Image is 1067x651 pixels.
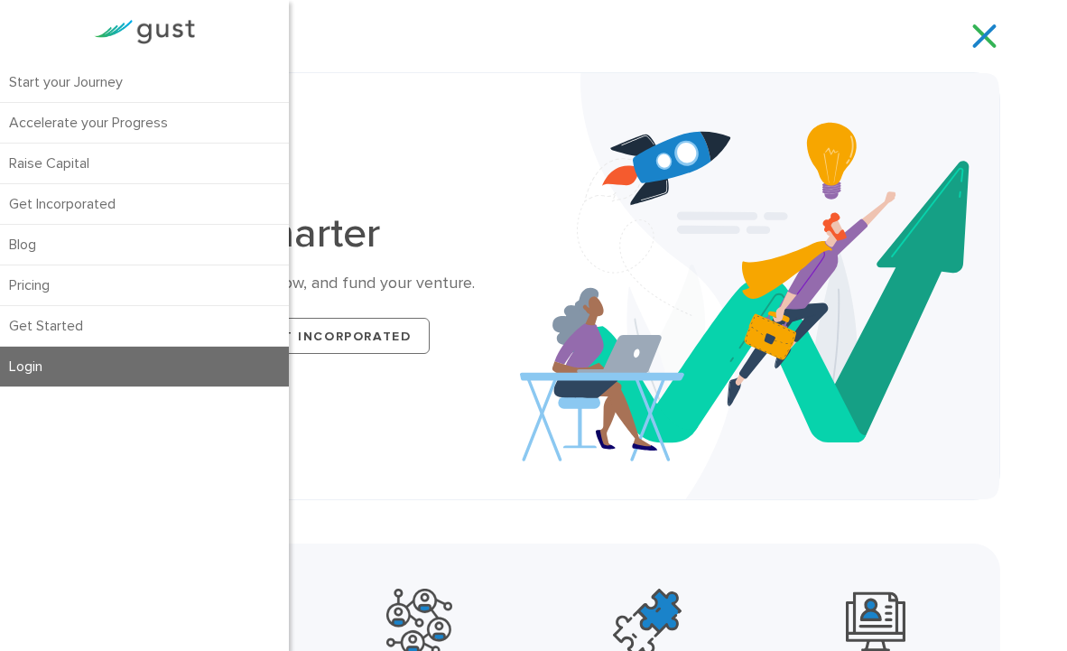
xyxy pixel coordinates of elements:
[95,273,520,294] div: The best place to start, grow, and fund your venture.
[94,20,195,44] img: Gust Logo
[520,73,999,499] img: Startup Smarter Hero
[95,213,520,255] h1: Startup Smarter
[245,318,431,354] a: Get Incorporated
